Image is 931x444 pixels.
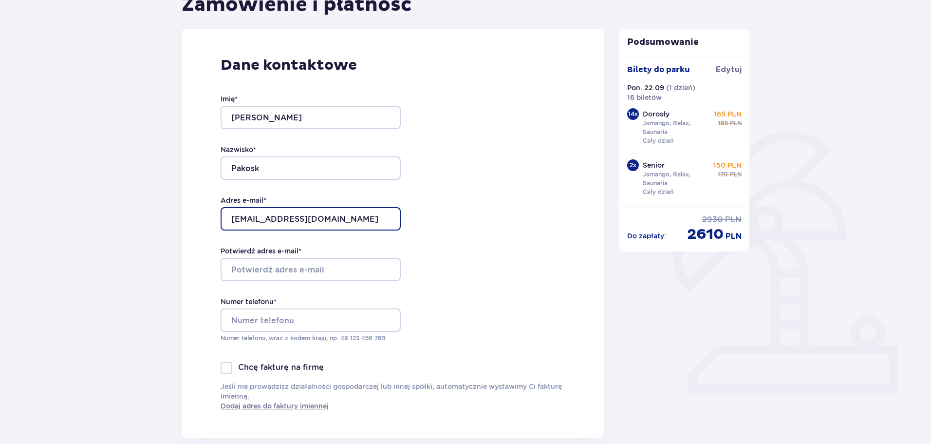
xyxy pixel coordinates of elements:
[221,145,256,154] label: Nazwisko *
[238,362,324,373] p: Chcę fakturę na firmę
[221,207,401,231] input: Adres e-mail
[619,37,750,48] p: Podsumowanie
[718,170,728,179] p: 170
[221,246,301,256] label: Potwierdź adres e-mail *
[687,225,724,244] p: 2610
[627,64,690,75] p: Bilety do parku
[713,160,742,170] p: 150 PLN
[221,297,277,307] label: Numer telefonu *
[718,119,728,128] p: 185
[221,94,238,104] label: Imię *
[643,188,673,196] p: Cały dzień
[714,109,742,119] p: 165 PLN
[221,156,401,180] input: Nazwisko
[702,214,723,225] p: 2930
[643,119,710,136] p: Jamango, Relax, Saunaria
[643,160,665,170] p: Senior
[730,170,742,179] p: PLN
[221,195,266,205] label: Adres e-mail *
[627,83,664,93] p: Pon. 22.09
[221,56,565,75] p: Dane kontaktowe
[730,119,742,128] p: PLN
[221,309,401,332] input: Numer telefonu
[725,214,742,225] p: PLN
[221,334,401,343] p: Numer telefonu, wraz z kodem kraju, np. 48 ​123 ​456 ​789
[716,64,742,75] a: Edytuj
[221,258,401,281] input: Potwierdź adres e-mail
[627,159,639,171] div: 2 x
[666,83,695,93] p: ( 1 dzień )
[643,109,670,119] p: Dorosły
[221,106,401,129] input: Imię
[627,108,639,120] div: 14 x
[221,382,565,411] p: Jeśli nie prowadzisz działalności gospodarczej lub innej spółki, automatycznie wystawimy Ci faktu...
[726,231,742,242] p: PLN
[643,136,673,145] p: Cały dzień
[221,401,329,411] a: Dodaj adres do faktury imiennej
[643,170,710,188] p: Jamango, Relax, Saunaria
[627,93,662,102] p: 16 biletów
[627,231,666,241] p: Do zapłaty :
